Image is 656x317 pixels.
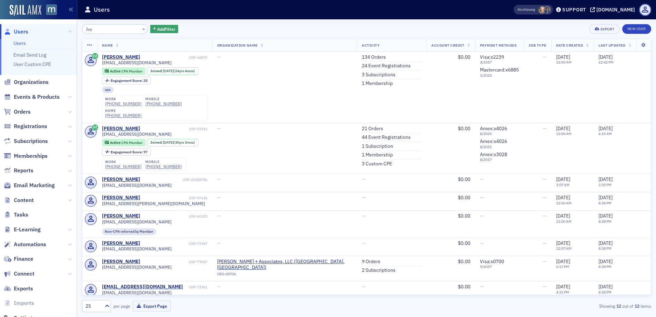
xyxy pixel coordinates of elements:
a: [PHONE_NUMBER] [105,164,142,169]
span: [DATE] [556,194,570,201]
span: [EMAIL_ADDRESS][DOMAIN_NAME] [102,246,172,251]
div: USR-79087 [141,260,207,264]
span: Rebekah Olson [539,6,546,13]
div: [PHONE_NUMBER] [105,101,142,106]
div: Joined: 2001-05-11 00:00:00 [147,67,198,75]
span: Orders [14,108,31,116]
span: Add Filter [157,26,175,32]
span: Amex : x3028 [480,151,507,157]
span: [DATE] [598,284,613,290]
span: Subscriptions [14,137,48,145]
time: 12:00 AM [556,131,572,136]
a: Connect [4,270,34,278]
a: Email Marketing [4,182,55,189]
div: [PERSON_NAME] [102,240,140,247]
a: Tasks [4,211,28,219]
a: [EMAIL_ADDRESS][DOMAIN_NAME] [102,284,183,290]
div: USR-20288786 [141,177,207,182]
time: 6:13 PM [556,264,569,269]
div: 97 [111,150,147,154]
span: — [480,176,484,182]
a: 9 Orders [362,259,380,265]
span: [EMAIL_ADDRESS][DOMAIN_NAME] [102,219,172,224]
a: Subscriptions [4,137,48,145]
span: [DATE] [556,54,570,60]
span: — [543,54,546,60]
span: Organizations [14,78,49,86]
time: 3:07 AM [556,182,570,187]
button: AddFilter [150,25,178,33]
a: [PHONE_NUMBER] [145,164,182,169]
a: Registrations [4,123,47,130]
div: ORG-45706 [217,272,352,279]
span: Name [102,43,113,48]
div: (30yrs 3mos) [163,140,195,145]
span: Content [14,196,34,204]
span: Chris Dougherty [543,6,551,13]
div: Joined: 1995-06-14 00:00:00 [147,139,198,146]
a: Users [4,28,28,36]
a: Exports [4,285,33,292]
span: — [217,240,221,246]
div: mobile [145,160,182,164]
span: Date Created [556,43,583,48]
span: — [480,194,484,201]
button: Export [590,24,619,34]
span: $0.00 [458,125,470,132]
a: [PERSON_NAME] [102,213,140,219]
div: [PHONE_NUMBER] [145,101,182,106]
div: cpa [102,86,114,93]
span: $0.00 [458,54,470,60]
a: SailAMX [10,5,41,16]
span: Connect [14,270,34,278]
span: [DATE] [163,140,174,145]
span: Exports [14,285,33,292]
div: Also [517,7,524,12]
span: Organization Name [217,43,258,48]
span: [EMAIL_ADDRESS][DOMAIN_NAME] [102,183,172,188]
div: USR-44870 [141,55,207,60]
span: — [362,194,366,201]
div: [PERSON_NAME] [102,259,140,265]
a: Reports [4,167,33,174]
span: [DATE] [598,240,613,246]
div: Engagement Score: 28 [102,77,151,84]
a: Automations [4,241,46,248]
span: [DATE] [598,258,613,265]
a: 1 Membership [362,80,393,87]
span: Payment Methods [480,43,517,48]
span: Engagement Score : [111,78,143,83]
span: Profile [639,4,651,16]
span: Finance [14,255,33,263]
span: [DATE] [163,68,174,73]
span: [DATE] [556,176,570,182]
a: [PERSON_NAME] [102,126,140,132]
a: Organizations [4,78,49,86]
span: Email Marketing [14,182,55,189]
time: 3:30 PM [598,182,612,187]
span: — [543,284,546,290]
span: [DATE] [556,258,570,265]
span: Tasks [14,211,28,219]
span: — [217,284,221,290]
div: 28 [111,79,147,83]
a: 3 Subscriptions [362,72,396,78]
span: 1 / 2023 [480,73,519,78]
div: (24yrs 4mos) [163,69,195,73]
span: — [362,213,366,219]
span: 9 / 2027 [480,265,519,269]
div: work [105,97,142,101]
span: — [362,240,366,246]
div: [PHONE_NUMBER] [105,113,142,118]
a: View Homepage [41,4,57,16]
a: [PERSON_NAME] [102,54,140,60]
a: 1 Membership [362,152,393,158]
div: Active: Active: CPA Member [102,67,146,75]
span: 8 / 2017 [480,157,519,162]
span: [DATE] [598,194,613,201]
span: Users [14,28,28,36]
a: Content [4,196,34,204]
span: Activity [362,43,380,48]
